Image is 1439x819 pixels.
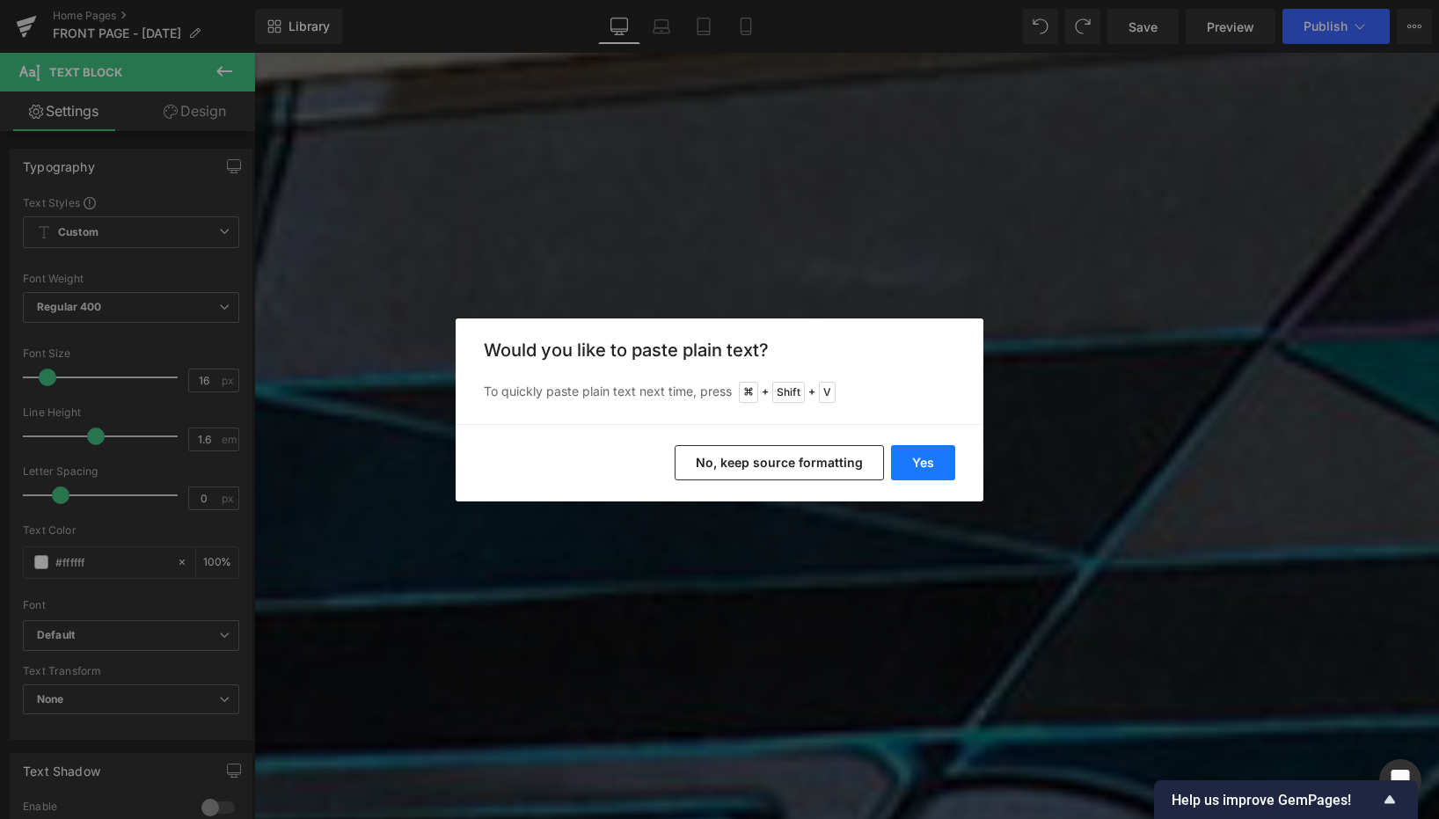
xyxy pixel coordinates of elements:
[808,384,815,401] span: +
[484,340,955,361] h3: Would you like to paste plain text?
[675,445,884,480] button: No, keep source formatting
[1172,789,1400,810] button: Show survey - Help us improve GemPages!
[891,445,955,480] button: Yes
[762,384,769,401] span: +
[484,382,955,403] p: To quickly paste plain text next time, press
[1172,792,1379,808] span: Help us improve GemPages!
[819,382,836,403] span: V
[1379,759,1421,801] div: Open Intercom Messenger
[772,382,805,403] span: Shift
